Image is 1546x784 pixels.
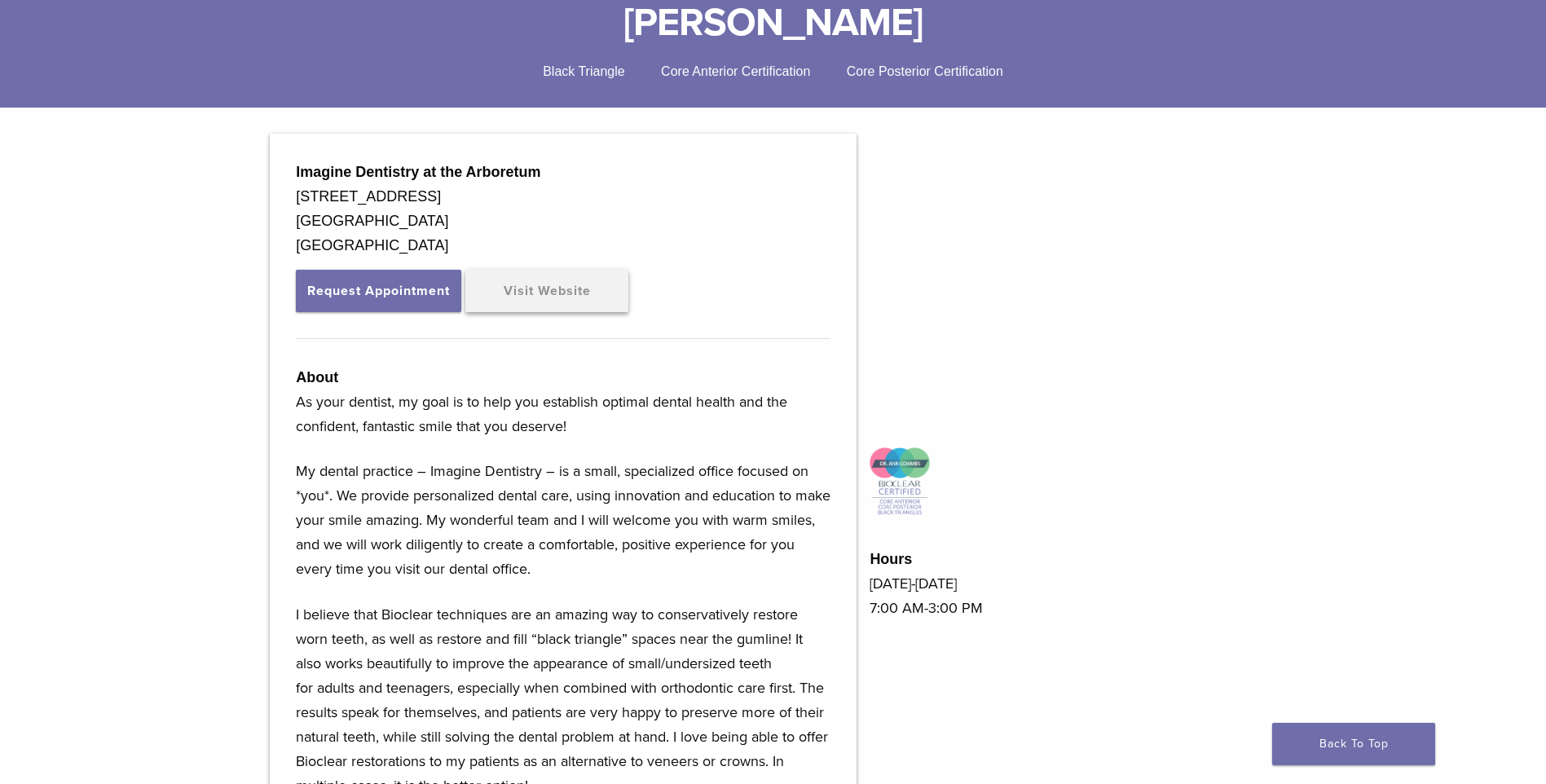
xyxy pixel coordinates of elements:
h1: [PERSON_NAME] [199,3,1348,42]
div: [STREET_ADDRESS] [296,184,830,209]
img: Icon [870,447,931,517]
strong: Imagine Dentistry at the Arboretum [296,164,540,180]
a: Visit Website [465,270,628,312]
span: Core Posterior Certification [847,64,1003,78]
p: As your dentist, my goal is to help you establish optimal dental health and the confident, fantas... [296,390,830,438]
span: Black Triangle [543,64,625,78]
button: Request Appointment [296,270,461,312]
div: [GEOGRAPHIC_DATA] [GEOGRAPHIC_DATA] [296,209,830,258]
span: Core Anterior Certification [661,64,810,78]
p: [DATE]-[DATE] 7:00 AM-3:00 PM [870,571,1275,620]
p: My dental practice – Imagine Dentistry – is a small, specialized office focused on *you*. We prov... [296,459,830,581]
strong: Hours [870,551,912,567]
strong: About [296,369,338,385]
a: Back To Top [1272,723,1435,765]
